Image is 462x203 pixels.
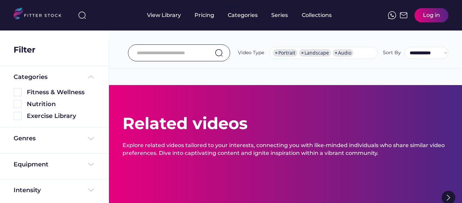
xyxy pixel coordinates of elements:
div: Filter [14,44,35,56]
img: meteor-icons_whatsapp%20%281%29.svg [388,11,396,19]
img: Rectangle%205126.svg [14,88,22,96]
li: Portrait [273,49,297,57]
div: fvck [228,3,237,10]
div: Equipment [14,160,49,169]
div: Genres [14,134,36,143]
span: × [275,50,278,55]
li: Landscape [299,49,331,57]
div: Fitness & Wellness [27,88,95,97]
img: search-normal%203.svg [78,11,86,19]
div: Collections [302,12,332,19]
div: Explore related videos tailored to your interests, connecting you with like-minded individuals wh... [123,142,448,157]
img: Frame%20%285%29.svg [87,73,95,81]
img: Frame%20%284%29.svg [87,186,95,194]
div: Log in [423,12,440,19]
div: Exercise Library [27,112,95,120]
img: Frame%2051.svg [400,11,408,19]
div: Pricing [195,12,214,19]
li: Audio [333,49,353,57]
img: Frame%20%284%29.svg [87,135,95,143]
div: Video Type [238,49,264,56]
img: search-normal.svg [215,49,223,57]
img: Rectangle%205126.svg [14,100,22,108]
img: Rectangle%205126.svg [14,112,22,120]
img: LOGO.svg [14,7,67,21]
div: Sort By [383,49,401,56]
span: × [335,50,337,55]
div: View Library [147,12,181,19]
div: Categories [14,73,48,81]
div: Related videos [123,112,247,135]
div: Nutrition [27,100,95,108]
span: × [301,50,304,55]
div: Categories [228,12,258,19]
div: Series [271,12,288,19]
div: Intensity [14,186,41,195]
img: Frame%20%284%29.svg [87,160,95,168]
